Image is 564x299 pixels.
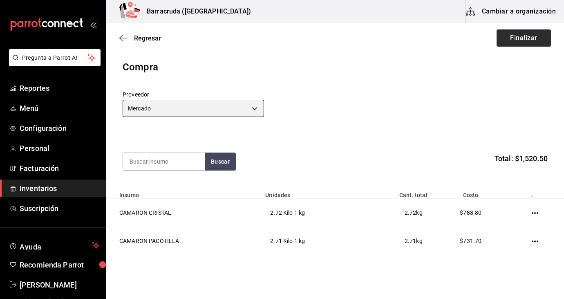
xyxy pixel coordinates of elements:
div: Compra [123,60,548,74]
button: Regresar [119,34,161,42]
span: Personal [20,143,99,154]
span: 2.71 [405,238,416,244]
span: Configuración [20,123,99,134]
th: Costo [432,187,509,199]
span: Suscripción [20,203,99,214]
button: Pregunta a Parrot AI [9,49,101,66]
div: Mercado [123,100,264,117]
span: Ayuda [20,241,89,250]
span: Menú [20,103,99,114]
th: . [509,187,564,199]
th: Unidades [260,187,362,199]
td: CAMARON PACOTILLA [106,227,260,255]
td: kg [362,227,432,255]
span: Reportes [20,83,99,94]
button: open_drawer_menu [90,21,96,28]
th: Insumo [106,187,260,199]
span: $788.80 [460,209,481,216]
span: Pregunta a Parrot AI [22,54,88,62]
input: Buscar insumo [123,153,205,170]
td: kg [362,199,432,227]
button: Buscar [205,153,236,171]
th: Cant. total [362,187,432,199]
span: $731.70 [460,238,481,244]
span: Regresar [134,34,161,42]
span: 2.72 [405,209,416,216]
td: 2.71 Kilo 1 kg [260,227,362,255]
h3: Barracruda ([GEOGRAPHIC_DATA]) [140,7,251,16]
span: Recomienda Parrot [20,259,99,270]
span: Facturación [20,163,99,174]
label: Proveedor [123,92,264,97]
span: Total: $1,520.50 [495,153,548,164]
span: Inventarios [20,183,99,194]
span: [PERSON_NAME] [20,279,99,290]
button: Finalizar [497,29,551,47]
a: Pregunta a Parrot AI [6,59,101,68]
td: 2.72 Kilo 1 kg [260,199,362,227]
td: CAMARON CRISTAL [106,199,260,227]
